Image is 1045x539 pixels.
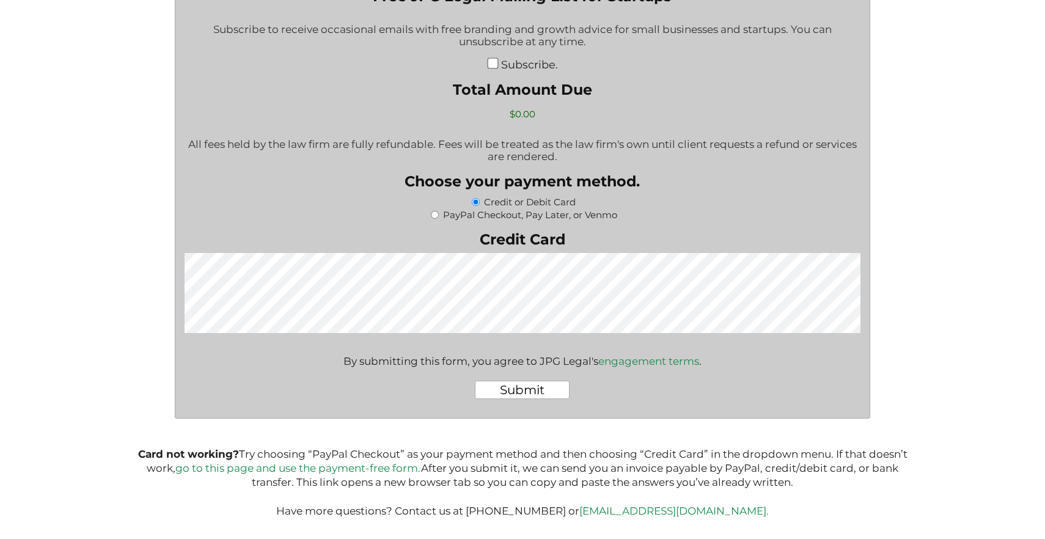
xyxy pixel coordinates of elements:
[443,209,617,221] label: PayPal Checkout, Pay Later, or Venmo
[405,172,640,190] legend: Choose your payment method.
[484,196,576,208] label: Credit or Debit Card
[185,230,861,248] label: Credit Card
[579,505,769,517] a: [EMAIL_ADDRESS][DOMAIN_NAME].
[598,355,699,367] a: engagement terms
[136,447,909,518] p: Try choosing “PayPal Checkout” as your payment method and then choosing “Credit Card” in the drop...
[475,381,570,399] input: Submit
[185,138,861,163] p: All fees held by the law firm are fully refundable. Fees will be treated as the law firm's own un...
[185,81,861,98] label: Total Amount Due
[175,462,421,474] a: go to this page and use the payment-free form.
[343,343,702,367] div: By submitting this form, you agree to JPG Legal's .
[138,448,239,460] b: Card not working?
[501,58,558,71] label: Subscribe.
[185,15,861,57] div: Subscribe to receive occasional emails with free branding and growth advice for small businesses ...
